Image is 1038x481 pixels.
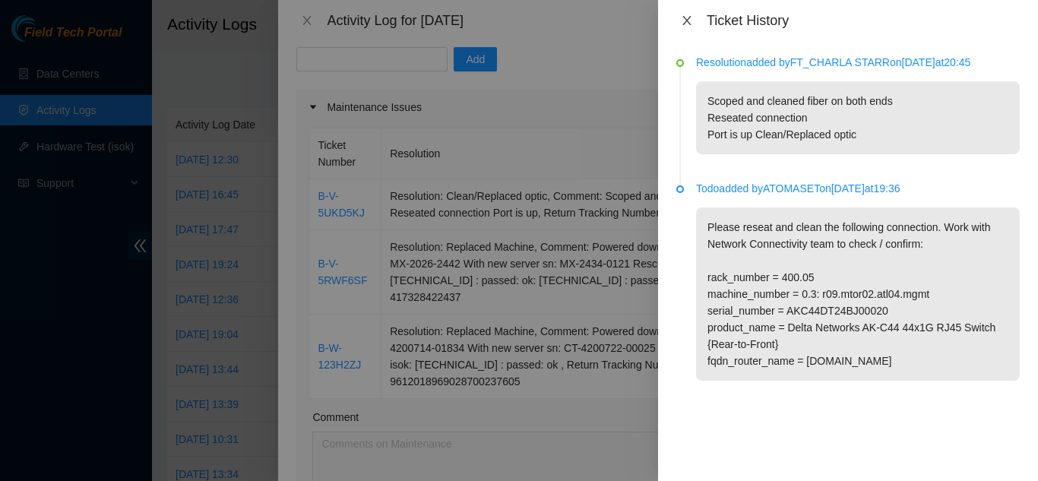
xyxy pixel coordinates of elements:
[696,54,1020,71] p: Resolution added by FT_CHARLA STARR on [DATE] at 20:45
[681,14,693,27] span: close
[696,81,1020,154] p: Scoped and cleaned fiber on both ends Reseated connection Port is up Clean/Replaced optic
[707,12,1020,29] div: Ticket History
[696,180,1020,197] p: Todo added by ATOMASET on [DATE] at 19:36
[696,207,1020,381] p: Please reseat and clean the following connection. Work with Network Connectivity team to check / ...
[676,14,698,28] button: Close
